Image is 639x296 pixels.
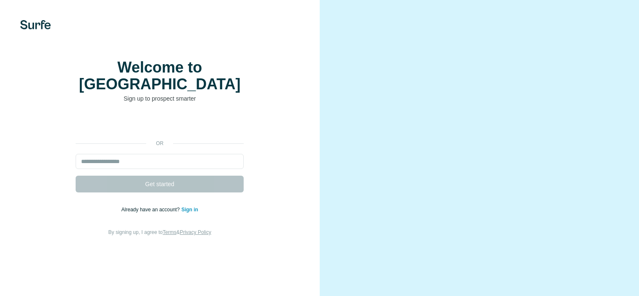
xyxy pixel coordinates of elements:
a: Terms [163,229,176,235]
a: Sign in [181,207,198,213]
a: Privacy Policy [180,229,211,235]
span: By signing up, I agree to & [108,229,211,235]
p: Sign up to prospect smarter [76,94,244,103]
p: or [146,140,173,147]
img: Surfe's logo [20,20,51,29]
span: Already have an account? [121,207,181,213]
h1: Welcome to [GEOGRAPHIC_DATA] [76,59,244,93]
iframe: Sign in with Google Button [71,115,248,134]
